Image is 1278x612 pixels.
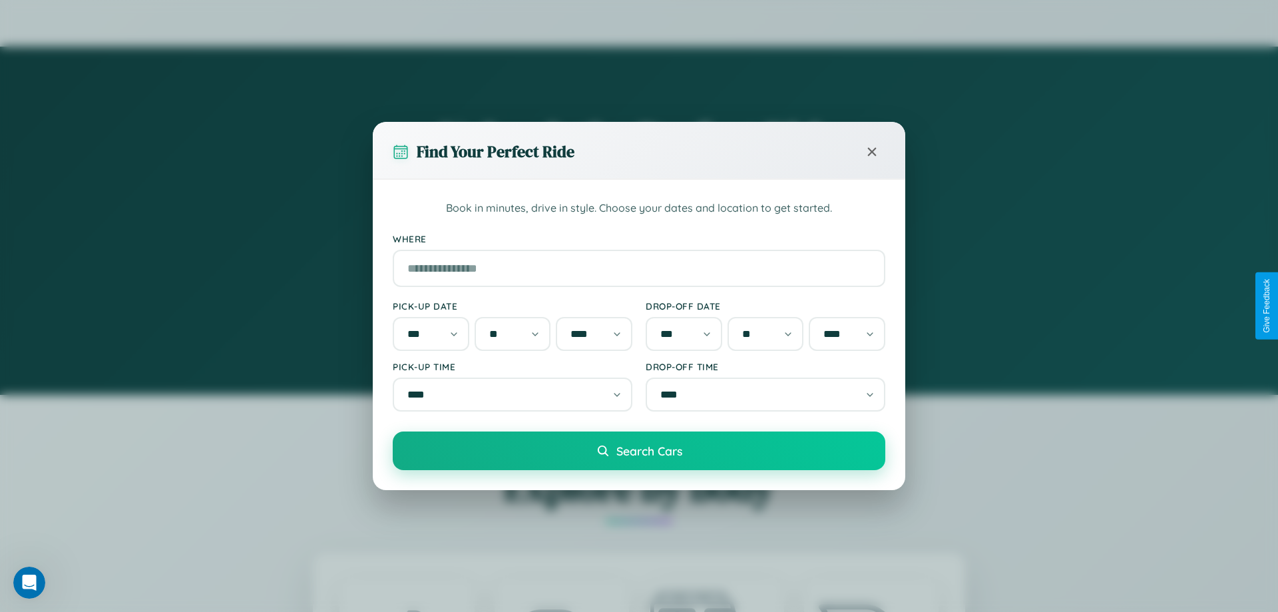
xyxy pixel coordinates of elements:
button: Search Cars [393,432,885,470]
label: Pick-up Time [393,361,632,372]
label: Where [393,233,885,244]
label: Drop-off Time [646,361,885,372]
span: Search Cars [616,444,682,458]
h3: Find Your Perfect Ride [417,141,574,162]
label: Pick-up Date [393,300,632,312]
label: Drop-off Date [646,300,885,312]
p: Book in minutes, drive in style. Choose your dates and location to get started. [393,200,885,217]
